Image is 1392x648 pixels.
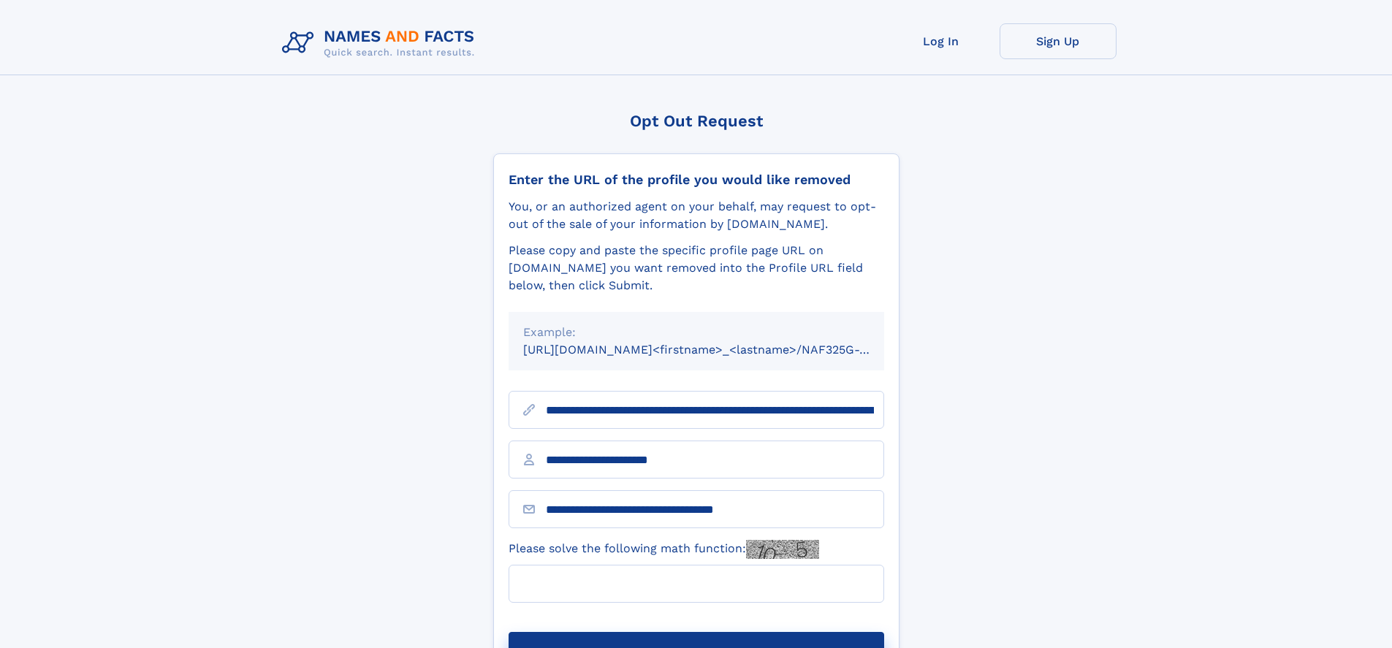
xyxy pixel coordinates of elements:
small: [URL][DOMAIN_NAME]<firstname>_<lastname>/NAF325G-xxxxxxxx [523,343,912,357]
a: Sign Up [1000,23,1117,59]
a: Log In [883,23,1000,59]
img: Logo Names and Facts [276,23,487,63]
div: Enter the URL of the profile you would like removed [509,172,884,188]
div: Please copy and paste the specific profile page URL on [DOMAIN_NAME] you want removed into the Pr... [509,242,884,294]
div: Opt Out Request [493,112,900,130]
label: Please solve the following math function: [509,540,819,559]
div: You, or an authorized agent on your behalf, may request to opt-out of the sale of your informatio... [509,198,884,233]
div: Example: [523,324,870,341]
